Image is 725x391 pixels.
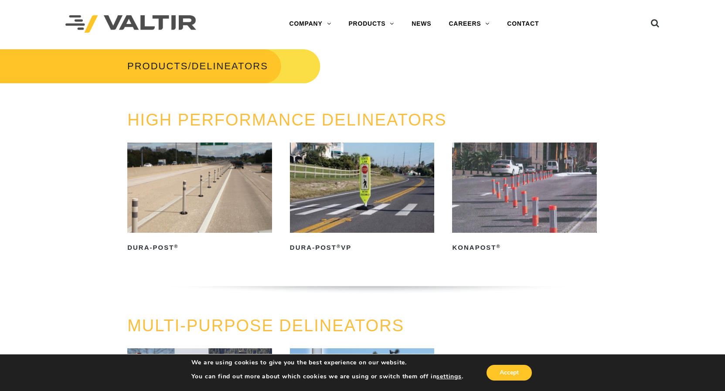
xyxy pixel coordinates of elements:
h2: KonaPost [452,241,597,255]
h2: Dura-Post VP [290,241,435,255]
sup: ® [496,244,500,249]
span: DELINEATORS [192,61,268,71]
a: CAREERS [440,15,498,33]
a: PRODUCTS [127,61,188,71]
h2: Dura-Post [127,241,272,255]
sup: ® [174,244,178,249]
a: Dura-Post® [127,143,272,255]
a: CONTACT [498,15,548,33]
p: You can find out more about which cookies we are using or switch them off in . [191,373,463,381]
a: COMPANY [280,15,340,33]
a: NEWS [403,15,440,33]
img: Valtir [65,15,196,33]
a: PRODUCTS [340,15,403,33]
sup: ® [337,244,341,249]
button: settings [436,373,461,381]
a: KonaPost® [452,143,597,255]
a: HIGH PERFORMANCE DELINEATORS [127,111,446,129]
button: Accept [487,365,532,381]
a: MULTI-PURPOSE DELINEATORS [127,316,404,335]
p: We are using cookies to give you the best experience on our website. [191,359,463,367]
a: Dura-Post®VP [290,143,435,255]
